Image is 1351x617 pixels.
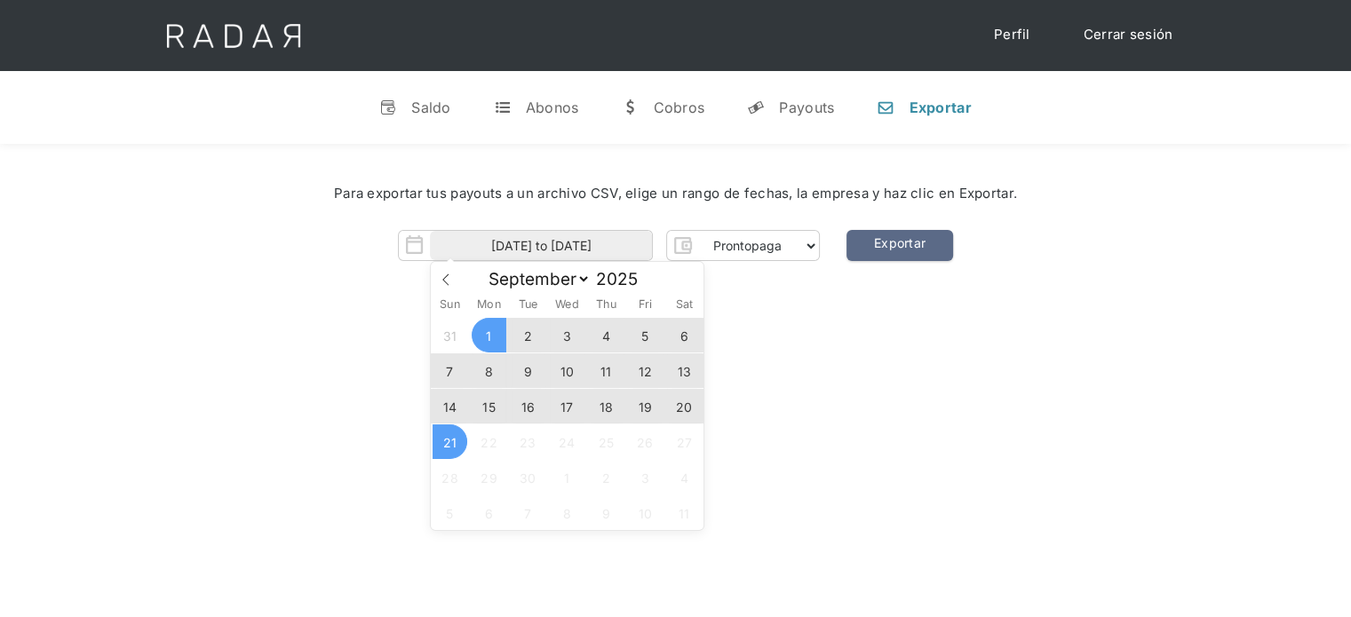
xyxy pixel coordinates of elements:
span: Thu [586,299,625,311]
div: Abonos [526,99,579,116]
input: Year [591,269,655,289]
span: September 23, 2025 [511,424,545,459]
span: October 2, 2025 [589,460,624,494]
span: September 26, 2025 [628,424,663,459]
div: v [379,99,397,116]
span: September 13, 2025 [667,353,702,388]
span: September 12, 2025 [628,353,663,388]
select: Month [480,268,591,290]
span: September 6, 2025 [667,318,702,352]
div: y [747,99,765,116]
span: September 11, 2025 [589,353,624,388]
a: Perfil [976,18,1048,52]
a: Exportar [846,230,953,261]
a: Cerrar sesión [1066,18,1191,52]
span: October 3, 2025 [628,460,663,494]
span: Wed [547,299,586,311]
span: September 22, 2025 [472,424,506,459]
span: September 16, 2025 [511,389,545,423]
div: Payouts [779,99,834,116]
div: w [621,99,639,116]
span: Fri [625,299,664,311]
span: September 25, 2025 [589,424,624,459]
span: October 4, 2025 [667,460,702,494]
span: September 14, 2025 [433,389,467,423]
span: September 17, 2025 [550,389,584,423]
span: September 3, 2025 [550,318,584,352]
span: October 1, 2025 [550,460,584,494]
span: Tue [508,299,547,311]
span: September 9, 2025 [511,353,545,388]
span: September 28, 2025 [433,460,467,494]
span: Mon [469,299,508,311]
span: September 19, 2025 [628,389,663,423]
span: September 10, 2025 [550,353,584,388]
span: September 27, 2025 [667,424,702,459]
span: October 8, 2025 [550,495,584,530]
span: Sat [664,299,703,311]
span: September 29, 2025 [472,460,506,494]
span: October 5, 2025 [433,495,467,530]
span: October 11, 2025 [667,495,702,530]
span: September 4, 2025 [589,318,624,352]
div: n [877,99,894,116]
form: Form [398,230,820,261]
span: September 1, 2025 [472,318,506,352]
span: September 7, 2025 [433,353,467,388]
div: Saldo [411,99,451,116]
span: September 30, 2025 [511,460,545,494]
div: Cobros [653,99,704,116]
span: September 21, 2025 [433,424,467,459]
span: September 24, 2025 [550,424,584,459]
div: Exportar [909,99,971,116]
span: August 31, 2025 [433,318,467,352]
div: Para exportar tus payouts a un archivo CSV, elige un rango de fechas, la empresa y haz clic en Ex... [53,184,1298,204]
span: Sun [431,299,470,311]
span: October 9, 2025 [589,495,624,530]
span: October 6, 2025 [472,495,506,530]
span: September 2, 2025 [511,318,545,352]
span: September 20, 2025 [667,389,702,423]
span: September 15, 2025 [472,389,506,423]
div: t [494,99,512,116]
span: September 18, 2025 [589,389,624,423]
span: September 8, 2025 [472,353,506,388]
span: September 5, 2025 [628,318,663,352]
span: October 10, 2025 [628,495,663,530]
span: October 7, 2025 [511,495,545,530]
